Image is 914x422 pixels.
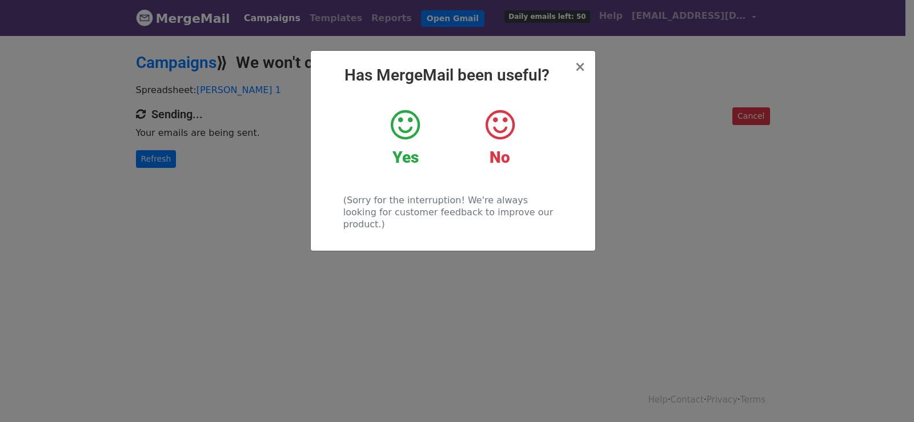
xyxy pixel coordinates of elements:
[320,66,586,85] h2: Has MergeMail been useful?
[574,59,586,75] span: ×
[574,60,586,74] button: Close
[343,194,562,230] p: (Sorry for the interruption! We're always looking for customer feedback to improve our product.)
[367,108,444,167] a: Yes
[461,108,538,167] a: No
[490,148,510,167] strong: No
[857,367,914,422] iframe: Chat Widget
[392,148,419,167] strong: Yes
